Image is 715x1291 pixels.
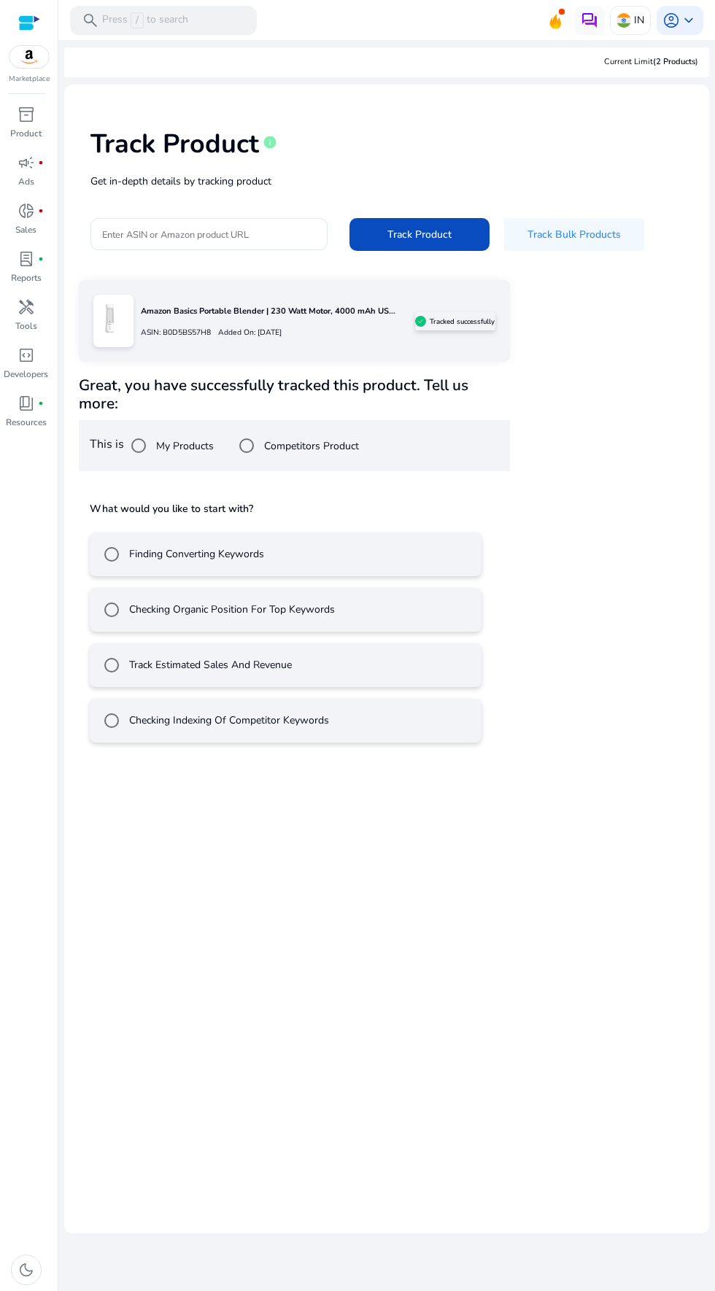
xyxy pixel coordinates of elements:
[680,12,697,29] span: keyboard_arrow_down
[15,319,37,333] p: Tools
[18,106,35,123] span: inventory_2
[38,400,44,406] span: fiber_manual_record
[82,12,99,29] span: search
[6,416,47,429] p: Resources
[263,135,277,150] span: info
[18,1261,35,1279] span: dark_mode
[18,250,35,268] span: lab_profile
[18,154,35,171] span: campaign
[349,218,490,251] button: Track Product
[504,218,644,251] button: Track Bulk Products
[18,346,35,364] span: code_blocks
[387,227,452,242] span: Track Product
[93,302,126,335] img: 51yYz45UjLL.jpg
[38,160,44,166] span: fiber_manual_record
[15,223,36,236] p: Sales
[9,74,50,85] p: Marketplace
[38,256,44,262] span: fiber_manual_record
[90,174,683,189] p: Get in-depth details by tracking product
[90,502,499,516] h5: What would you like to start with?
[131,12,144,28] span: /
[10,127,42,140] p: Product
[141,306,415,318] p: Amazon Basics Portable Blender | 230 Watt Motor, 4000 mAh US...
[18,175,34,188] p: Ads
[261,438,359,454] label: Competitors Product
[18,395,35,412] span: book_4
[4,368,48,381] p: Developers
[430,317,495,326] h5: Tracked successfully
[79,420,510,471] div: This is
[18,202,35,220] span: donut_small
[11,271,42,284] p: Reports
[18,298,35,316] span: handyman
[211,327,282,338] p: Added On: [DATE]
[90,128,259,160] h1: Track Product
[38,208,44,214] span: fiber_manual_record
[415,316,426,327] img: sellerapp_active
[653,56,695,67] span: (2 Products
[604,56,698,69] div: Current Limit )
[79,376,510,413] h4: Great, you have successfully tracked this product. Tell us more:
[662,12,680,29] span: account_circle
[126,546,264,562] label: Finding Converting Keywords
[141,327,211,338] p: ASIN: B0D5BS57H8
[527,227,621,242] span: Track Bulk Products
[102,12,188,28] p: Press to search
[634,7,644,33] p: IN
[153,438,214,454] label: My Products
[9,46,49,68] img: amazon.svg
[126,602,335,617] label: Checking Organic Position For Top Keywords
[126,713,329,728] label: Checking Indexing Of Competitor Keywords
[126,657,292,672] label: Track Estimated Sales And Revenue
[617,13,631,28] img: in.svg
